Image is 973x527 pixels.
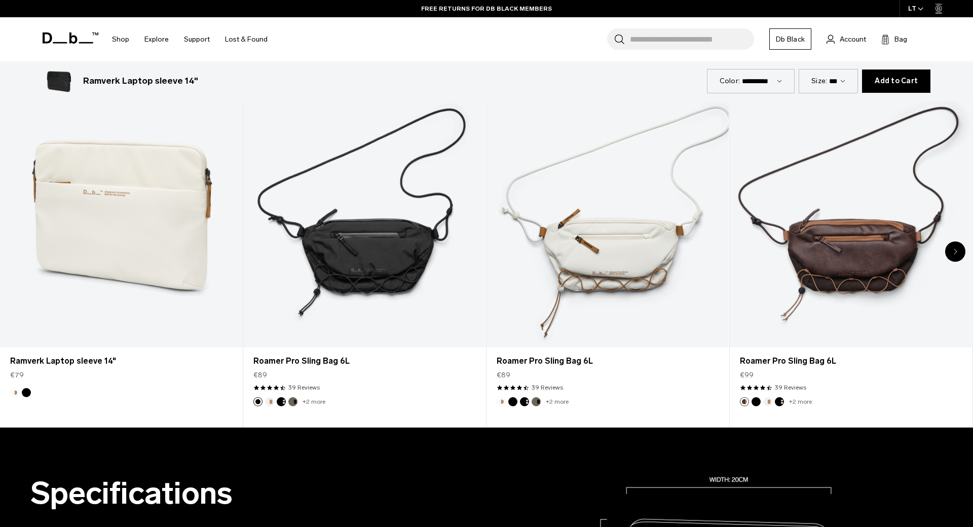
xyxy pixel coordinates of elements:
[497,397,506,406] button: Oatmilk
[945,241,965,262] div: Next slide
[730,78,973,428] div: 4 / 8
[740,355,962,367] a: Roamer Pro Sling Bag 6L
[752,397,761,406] button: Black Out
[225,21,268,57] a: Lost & Found
[265,397,274,406] button: Oatmilk
[730,78,972,347] a: Roamer Pro Sling Bag 6L
[144,21,169,57] a: Explore
[740,370,754,380] span: €99
[894,34,907,45] span: Bag
[303,398,325,405] a: +2 more
[486,78,730,428] div: 3 / 8
[486,78,729,347] a: Roamer Pro Sling Bag 6L
[10,355,232,367] a: Ramverk Laptop sleeve 14"
[827,33,866,45] a: Account
[83,75,198,88] h3: Ramverk Laptop sleeve 14"
[277,397,286,406] button: Charcoal Grey
[875,77,918,85] span: Add to Cart
[243,78,486,428] div: 2 / 8
[862,69,930,93] button: Add to Cart
[811,76,827,86] label: Size:
[184,21,210,57] a: Support
[532,383,563,392] a: 39 reviews
[763,397,772,406] button: Oatmilk
[508,397,517,406] button: Black Out
[769,28,811,50] a: Db Black
[775,397,784,406] button: Charcoal Grey
[10,388,19,397] button: Oatmilk
[720,76,740,86] label: Color:
[253,397,263,406] button: Black Out
[104,17,275,61] nav: Main Navigation
[497,355,719,367] a: Roamer Pro Sling Bag 6L
[112,21,129,57] a: Shop
[546,398,569,405] a: +2 more
[43,65,75,97] img: Ramverk Laptop sleeve 14" Black Out
[881,33,907,45] button: Bag
[30,476,426,510] h2: Specifications
[775,383,806,392] a: 39 reviews
[789,398,812,405] a: +2 more
[421,4,552,13] a: FREE RETURNS FOR DB BLACK MEMBERS
[740,397,749,406] button: Homegrown with Lu
[10,370,24,380] span: €79
[288,383,320,392] a: 39 reviews
[243,78,485,347] a: Roamer Pro Sling Bag 6L
[288,397,297,406] button: Forest Green
[520,397,529,406] button: Charcoal Grey
[532,397,541,406] button: Forest Green
[497,370,510,380] span: €89
[253,355,475,367] a: Roamer Pro Sling Bag 6L
[840,34,866,45] span: Account
[22,388,31,397] button: Black Out
[253,370,267,380] span: €89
